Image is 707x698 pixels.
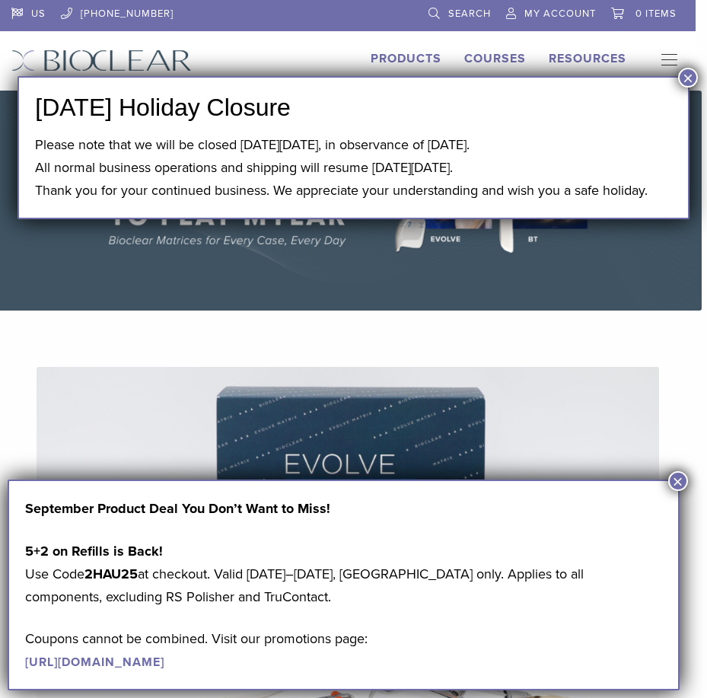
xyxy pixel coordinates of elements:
[549,51,626,66] a: Resources
[448,8,491,20] span: Search
[371,51,441,66] a: Products
[635,8,677,20] span: 0 items
[464,51,526,66] a: Courses
[649,49,684,72] nav: Primary Navigation
[524,8,596,20] span: My Account
[11,49,192,72] img: Bioclear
